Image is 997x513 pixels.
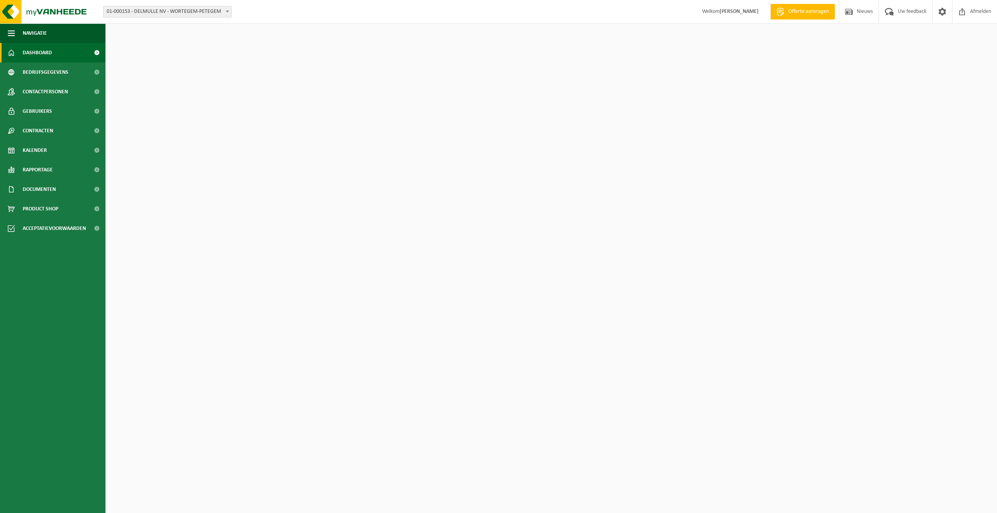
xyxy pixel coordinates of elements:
span: Product Shop [23,199,58,219]
span: Kalender [23,141,47,160]
span: Rapportage [23,160,53,180]
strong: [PERSON_NAME] [720,9,759,14]
span: Acceptatievoorwaarden [23,219,86,238]
span: Gebruikers [23,102,52,121]
span: Contactpersonen [23,82,68,102]
a: Offerte aanvragen [770,4,835,20]
span: Documenten [23,180,56,199]
span: Contracten [23,121,53,141]
span: Offerte aanvragen [786,8,831,16]
span: Navigatie [23,23,47,43]
span: Bedrijfsgegevens [23,62,68,82]
span: Dashboard [23,43,52,62]
span: 01-000153 - DELMULLE NV - WORTEGEM-PETEGEM [103,6,232,18]
span: 01-000153 - DELMULLE NV - WORTEGEM-PETEGEM [104,6,231,17]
